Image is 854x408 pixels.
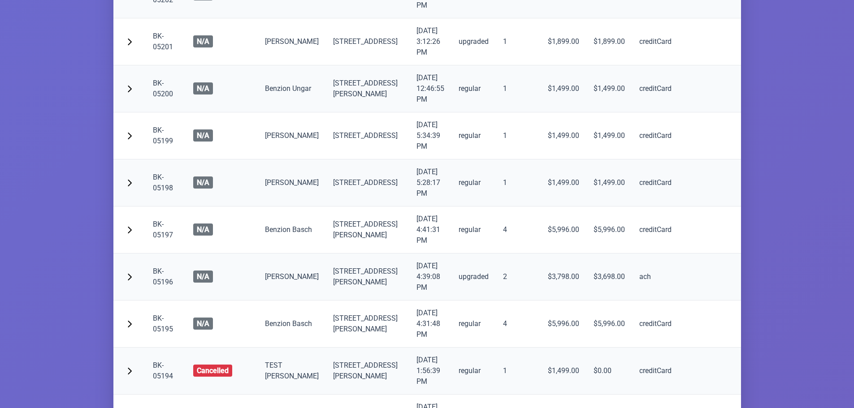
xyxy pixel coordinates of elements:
td: [DATE] 5:34:39 PM [409,112,451,159]
td: upgraded [451,18,496,65]
td: TEST [PERSON_NAME] [258,348,326,395]
td: regular [451,206,496,253]
td: regular [451,301,496,348]
td: [STREET_ADDRESS] [326,159,409,206]
td: $3,798.00 [541,253,586,301]
td: $1,899.00 [586,18,632,65]
td: regular [451,348,496,395]
a: BK-05199 [153,126,173,145]
td: $3,698.00 [586,253,632,301]
td: upgraded [451,253,496,301]
td: $1,499.00 [541,112,586,159]
a: BK-05195 [153,314,173,333]
a: BK-05196 [153,267,173,286]
span: N/A [193,129,213,142]
span: N/A [193,35,213,47]
td: 2 [496,253,541,301]
td: [DATE] 4:41:31 PM [409,206,451,253]
td: 1 [496,159,541,206]
td: $1,499.00 [541,159,586,206]
td: Benzion Basch [258,301,326,348]
span: N/A [193,223,213,236]
td: Benzion Ungar [258,65,326,112]
td: 1 [496,348,541,395]
td: creditCard [632,112,714,159]
td: [PERSON_NAME] [258,112,326,159]
td: creditCard [632,18,714,65]
td: 4 [496,206,541,253]
a: BK-05201 [153,32,173,51]
td: $1,499.00 [586,65,632,112]
td: regular [451,65,496,112]
a: BK-05194 [153,361,173,380]
td: [STREET_ADDRESS] [326,18,409,65]
td: [DATE] 3:12:26 PM [409,18,451,65]
td: [STREET_ADDRESS] [PERSON_NAME] [326,253,409,301]
td: [DATE] 4:39:08 PM [409,253,451,301]
td: $1,499.00 [586,112,632,159]
td: [PERSON_NAME] [258,159,326,206]
td: creditCard [632,159,714,206]
td: 1 [496,18,541,65]
td: $1,499.00 [541,65,586,112]
td: 1 [496,112,541,159]
td: [STREET_ADDRESS][PERSON_NAME] [326,65,409,112]
td: [DATE] 5:28:17 PM [409,159,451,206]
td: creditCard [632,301,714,348]
td: creditCard [632,65,714,112]
td: regular [451,112,496,159]
td: creditCard [632,206,714,253]
td: [STREET_ADDRESS] [326,112,409,159]
td: [DATE] 4:31:48 PM [409,301,451,348]
span: N/A [193,318,213,330]
td: $5,996.00 [586,206,632,253]
a: BK-05200 [153,79,173,98]
td: [DATE] 1:56:39 PM [409,348,451,395]
td: $0.00 [586,348,632,395]
td: [DATE] 12:46:55 PM [409,65,451,112]
td: Benzion Basch [258,206,326,253]
a: BK-05197 [153,220,173,239]
td: 1 [496,65,541,112]
span: N/A [193,176,213,189]
span: N/A [193,82,213,94]
span: cancelled [193,365,232,377]
td: [STREET_ADDRESS][PERSON_NAME] [326,348,409,395]
td: [PERSON_NAME] [258,18,326,65]
a: BK-05198 [153,173,173,192]
td: $5,996.00 [541,301,586,348]
td: [PERSON_NAME] [258,253,326,301]
td: regular [451,159,496,206]
td: [STREET_ADDRESS][PERSON_NAME] [326,301,409,348]
td: [STREET_ADDRESS][PERSON_NAME] [326,206,409,253]
td: $1,899.00 [541,18,586,65]
td: $5,996.00 [586,301,632,348]
td: creditCard [632,348,714,395]
td: $1,499.00 [586,159,632,206]
td: $1,499.00 [541,348,586,395]
span: N/A [193,271,213,283]
td: $5,996.00 [541,206,586,253]
td: 4 [496,301,541,348]
td: ach [632,253,714,301]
